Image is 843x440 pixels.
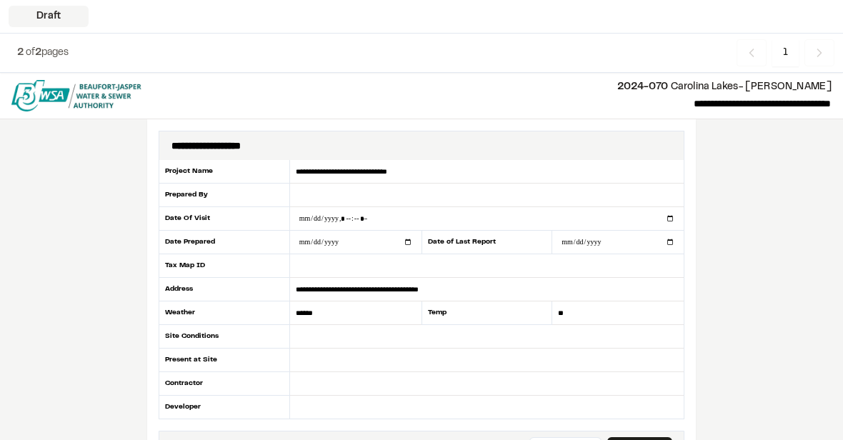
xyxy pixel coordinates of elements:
[17,49,24,57] span: 2
[159,396,290,419] div: Developer
[421,231,553,254] div: Date of Last Report
[11,80,141,111] img: file
[617,83,669,91] span: 2024-070
[9,6,89,27] div: Draft
[159,231,290,254] div: Date Prepared
[159,278,290,301] div: Address
[159,254,290,278] div: Tax Map ID
[159,349,290,372] div: Present at Site
[159,325,290,349] div: Site Conditions
[159,184,290,207] div: Prepared By
[17,45,69,61] p: of pages
[772,39,799,66] span: 1
[153,79,832,95] p: Carolina Lakes- [PERSON_NAME]
[159,207,290,231] div: Date Of Visit
[737,39,834,66] nav: Navigation
[35,49,41,57] span: 2
[159,301,290,325] div: Weather
[159,160,290,184] div: Project Name
[421,301,553,325] div: Temp
[159,372,290,396] div: Contractor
